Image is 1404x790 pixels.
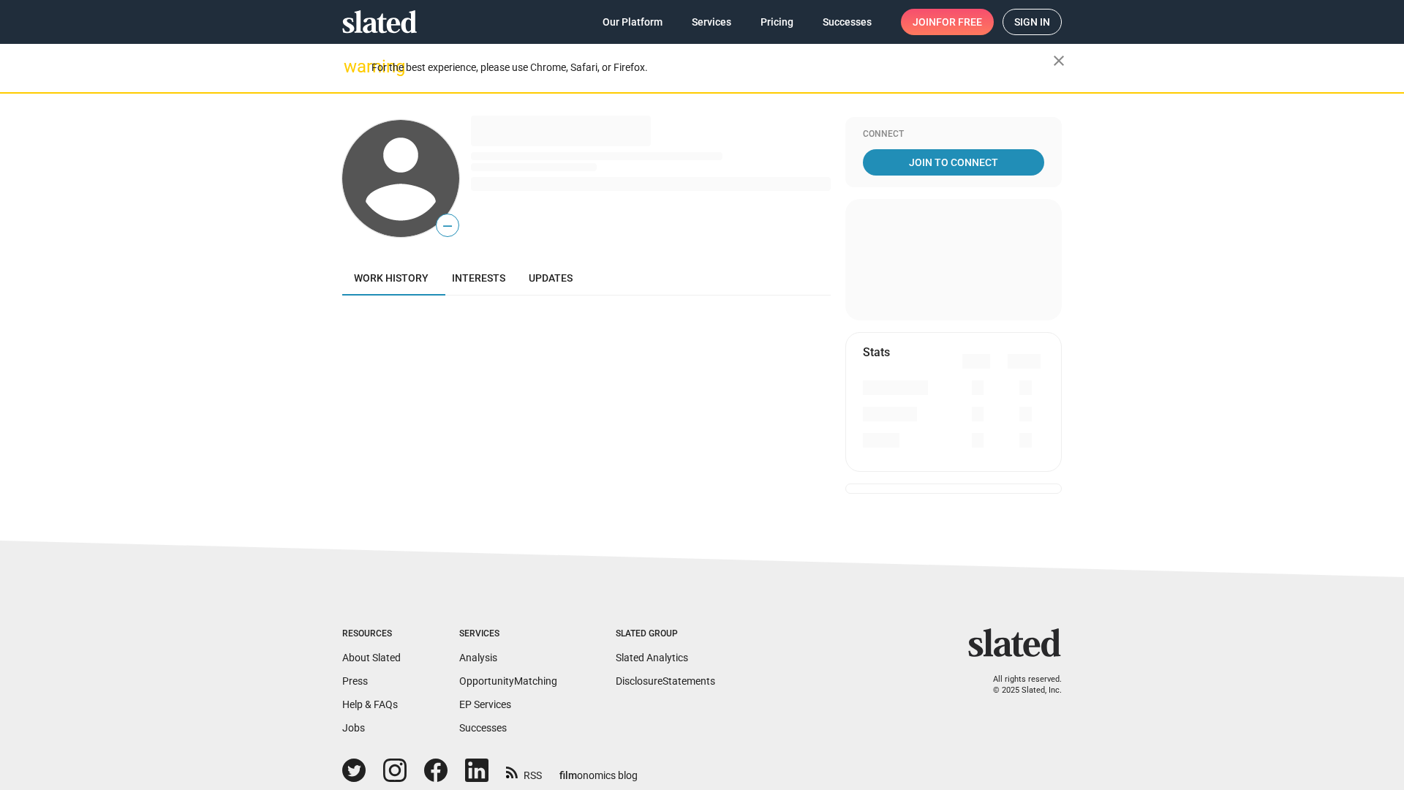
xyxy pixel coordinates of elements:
a: Jobs [342,722,365,734]
span: Join [913,9,982,35]
a: Updates [517,260,584,296]
a: Successes [459,722,507,734]
a: Successes [811,9,883,35]
a: Interests [440,260,517,296]
a: DisclosureStatements [616,675,715,687]
div: Services [459,628,557,640]
span: film [559,770,577,781]
a: Pricing [749,9,805,35]
a: filmonomics blog [559,757,638,783]
span: Join To Connect [866,149,1041,176]
mat-icon: close [1050,52,1068,69]
a: Our Platform [591,9,674,35]
a: EP Services [459,699,511,710]
span: Updates [529,272,573,284]
span: Sign in [1014,10,1050,34]
span: Successes [823,9,872,35]
div: For the best experience, please use Chrome, Safari, or Firefox. [371,58,1053,78]
div: Resources [342,628,401,640]
a: Help & FAQs [342,699,398,710]
a: Press [342,675,368,687]
mat-card-title: Stats [863,345,890,360]
span: Interests [452,272,505,284]
a: Join To Connect [863,149,1044,176]
span: Work history [354,272,429,284]
p: All rights reserved. © 2025 Slated, Inc. [978,674,1062,696]
span: for free [936,9,982,35]
span: — [437,217,458,236]
span: Our Platform [603,9,663,35]
a: RSS [506,760,542,783]
a: Analysis [459,652,497,663]
a: OpportunityMatching [459,675,557,687]
div: Connect [863,129,1044,140]
a: Slated Analytics [616,652,688,663]
a: Services [680,9,743,35]
a: About Slated [342,652,401,663]
a: Work history [342,260,440,296]
span: Pricing [760,9,793,35]
span: Services [692,9,731,35]
div: Slated Group [616,628,715,640]
a: Joinfor free [901,9,994,35]
a: Sign in [1003,9,1062,35]
mat-icon: warning [344,58,361,75]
